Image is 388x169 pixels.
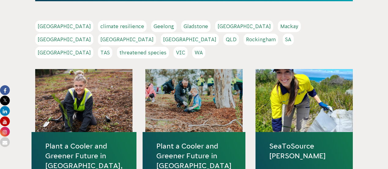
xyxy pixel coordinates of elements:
[98,34,156,45] a: [GEOGRAPHIC_DATA]
[215,20,273,32] a: [GEOGRAPHIC_DATA]
[151,20,177,32] a: Geelong
[161,34,219,45] a: [GEOGRAPHIC_DATA]
[35,20,93,32] a: [GEOGRAPHIC_DATA]
[117,47,169,58] a: threatened species
[173,47,188,58] a: VIC
[181,20,211,32] a: Gladstone
[98,47,112,58] a: TAS
[244,34,278,45] a: Rockingham
[35,34,93,45] a: [GEOGRAPHIC_DATA]
[223,34,239,45] a: QLD
[35,47,93,58] a: [GEOGRAPHIC_DATA]
[278,20,301,32] a: Mackay
[98,20,147,32] a: climate resilience
[283,34,294,45] a: SA
[192,47,205,58] a: WA
[269,141,339,161] a: SeaToSource [PERSON_NAME]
